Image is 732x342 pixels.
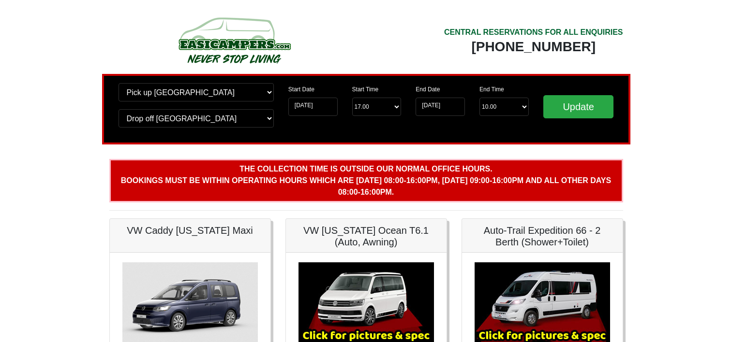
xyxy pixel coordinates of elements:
b: The collection time is outside our normal office hours. Bookings must be within operating hours w... [121,165,611,196]
input: Return Date [416,98,465,116]
div: [PHONE_NUMBER] [444,38,623,56]
input: Start Date [288,98,338,116]
h5: Auto-Trail Expedition 66 - 2 Berth (Shower+Toilet) [472,225,613,248]
h5: VW [US_STATE] Ocean T6.1 (Auto, Awning) [296,225,437,248]
label: Start Date [288,85,314,94]
label: End Time [479,85,504,94]
label: End Date [416,85,440,94]
div: CENTRAL RESERVATIONS FOR ALL ENQUIRIES [444,27,623,38]
img: campers-checkout-logo.png [142,14,326,67]
label: Start Time [352,85,379,94]
h5: VW Caddy [US_STATE] Maxi [120,225,261,236]
input: Update [543,95,614,118]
